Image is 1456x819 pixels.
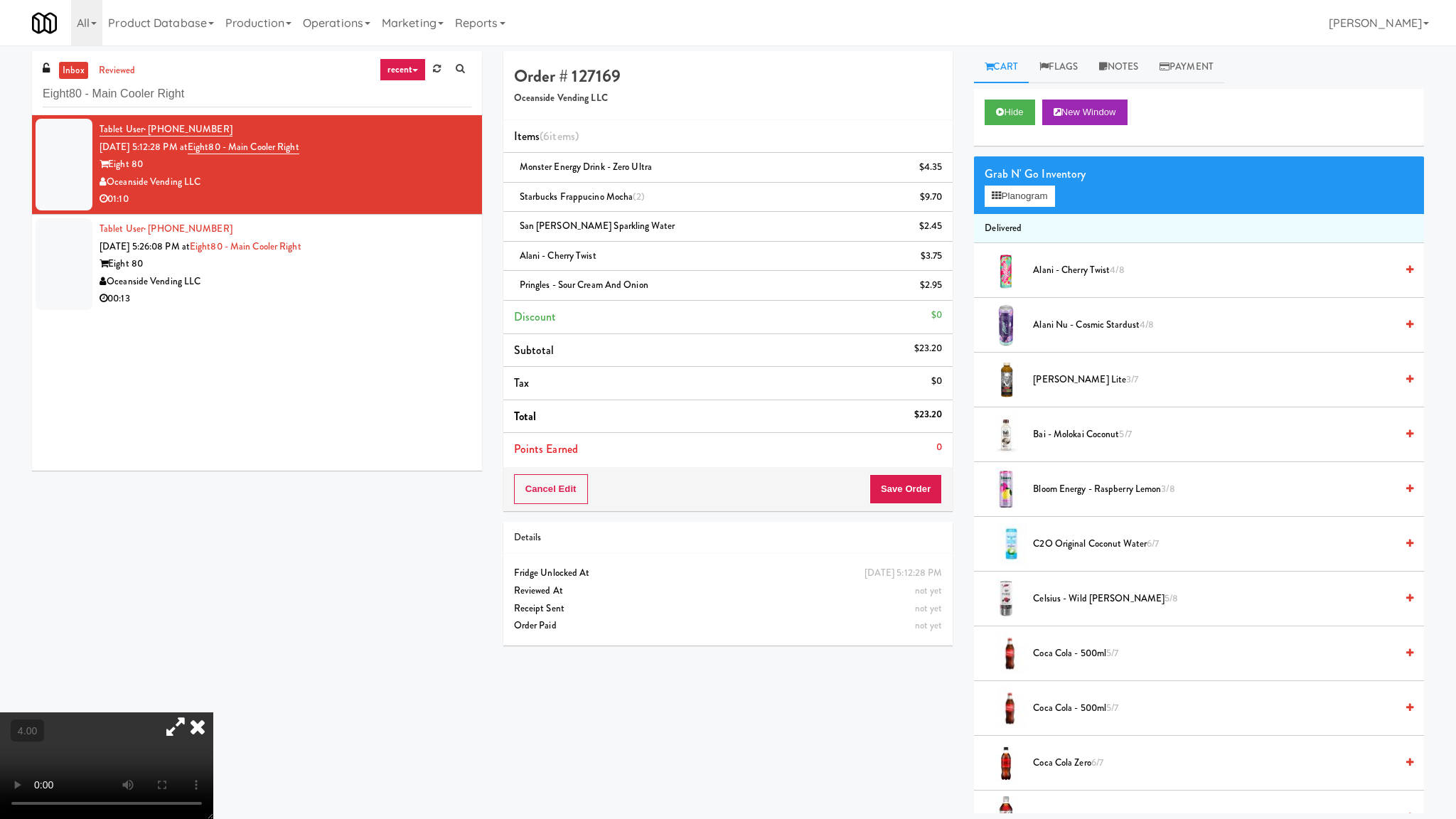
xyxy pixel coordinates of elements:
span: 3/7 [1126,373,1138,386]
span: (6 ) [540,128,579,144]
span: Starbucks Frappucino Mocha [520,190,646,203]
h5: Oceanside Vending LLC [514,93,943,104]
div: Bai - Molokai Coconut5/7 [1027,426,1413,444]
span: Pringles - Sour Cream and Onion [520,278,648,291]
div: Coca Cola - 500ml5/7 [1027,700,1413,717]
a: Tablet User· [PHONE_NUMBER] [100,222,232,235]
span: Monster Energy Drink - Zero Ultra [520,160,652,173]
div: Order Paid [514,617,943,635]
span: Tax [514,375,529,391]
a: Cart [974,51,1029,83]
div: 01:10 [100,191,471,208]
div: Bloom Energy - Raspberry Lemon3/8 [1027,481,1413,498]
div: Eight 80 [100,255,471,273]
span: Coca Cola - 500ml [1033,645,1396,663]
span: [PERSON_NAME] Lite [1033,371,1396,389]
div: Grab N' Go Inventory [985,164,1413,185]
a: inbox [59,62,88,80]
div: Coca Cola Zero6/7 [1027,754,1413,772]
span: Bai - Molokai Coconut [1033,426,1396,444]
button: Planogram [985,186,1054,207]
span: · [PHONE_NUMBER] [144,222,232,235]
div: $3.75 [921,247,943,265]
button: New Window [1042,100,1128,125]
button: Cancel Edit [514,474,588,504]
div: $2.95 [920,277,943,294]
div: $4.35 [919,159,943,176]
a: Notes [1088,51,1149,83]
div: C2O Original Coconut Water6/7 [1027,535,1413,553]
a: Flags [1029,51,1089,83]
div: Oceanside Vending LLC [100,173,471,191]
span: Total [514,408,537,424]
button: Save Order [869,474,942,504]
span: Celsius - Wild [PERSON_NAME] [1033,590,1396,608]
span: San [PERSON_NAME] Sparkling Water [520,219,675,232]
span: Coca Cola - 500ml [1033,700,1396,717]
div: Coca Cola - 500ml5/7 [1027,645,1413,663]
div: 00:13 [100,290,471,308]
span: Alani Nu - Cosmic Stardust [1033,316,1396,334]
span: [DATE] 5:26:08 PM at [100,240,190,253]
span: 6/7 [1091,756,1103,769]
img: Micromart [32,11,57,36]
span: Items [514,128,579,144]
span: 4/8 [1110,263,1124,277]
div: Receipt Sent [514,600,943,618]
h4: Order # 127169 [514,67,943,85]
span: Alani - Cherry Twist [520,249,596,262]
span: Bloom Energy - Raspberry Lemon [1033,481,1396,498]
div: $9.70 [920,188,943,206]
a: Payment [1149,51,1224,83]
span: 6/7 [1147,537,1159,550]
span: not yet [915,601,943,615]
div: 0 [936,439,942,456]
span: 5/7 [1106,701,1118,714]
button: Hide [985,100,1034,125]
span: Points Earned [514,441,578,457]
span: not yet [915,619,943,632]
div: Reviewed At [514,582,943,600]
a: Eight80 - Main Cooler Right [190,240,301,253]
span: C2O Original Coconut Water [1033,535,1396,553]
li: Tablet User· [PHONE_NUMBER][DATE] 5:26:08 PM atEight80 - Main Cooler RightEight 80Oceanside Vendi... [32,215,482,314]
div: [DATE] 5:12:28 PM [864,564,943,582]
span: 5/7 [1119,427,1131,441]
div: Fridge Unlocked At [514,564,943,582]
div: [PERSON_NAME] Lite3/7 [1027,371,1413,389]
span: Subtotal [514,342,555,358]
input: Search vision orders [43,81,471,107]
div: Eight 80 [100,156,471,173]
div: Alani - Cherry Twist4/8 [1027,262,1413,279]
div: $0 [931,306,942,324]
div: $23.20 [914,406,943,424]
span: [DATE] 5:12:28 PM at [100,140,188,154]
span: 3/8 [1161,482,1174,496]
div: Oceanside Vending LLC [100,273,471,291]
ng-pluralize: items [550,128,575,144]
a: recent [380,58,427,81]
li: Tablet User· [PHONE_NUMBER][DATE] 5:12:28 PM atEight80 - Main Cooler RightEight 80Oceanside Vendi... [32,115,482,215]
a: Eight80 - Main Cooler Right [188,140,299,154]
li: Delivered [974,214,1424,244]
div: Alani Nu - Cosmic Stardust4/8 [1027,316,1413,334]
span: 5/8 [1165,591,1178,605]
span: 4/8 [1140,318,1154,331]
span: (2) [633,190,645,203]
div: Details [514,529,943,547]
div: Celsius - Wild [PERSON_NAME]5/8 [1027,590,1413,608]
span: Alani - Cherry Twist [1033,262,1396,279]
span: 5/7 [1106,646,1118,660]
span: Discount [514,309,557,325]
span: · [PHONE_NUMBER] [144,122,232,136]
div: $23.20 [914,340,943,358]
a: reviewed [95,62,139,80]
span: Coca Cola Zero [1033,754,1396,772]
a: Tablet User· [PHONE_NUMBER] [100,122,232,136]
span: not yet [915,584,943,597]
div: $2.45 [919,218,943,235]
div: $0 [931,373,942,390]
